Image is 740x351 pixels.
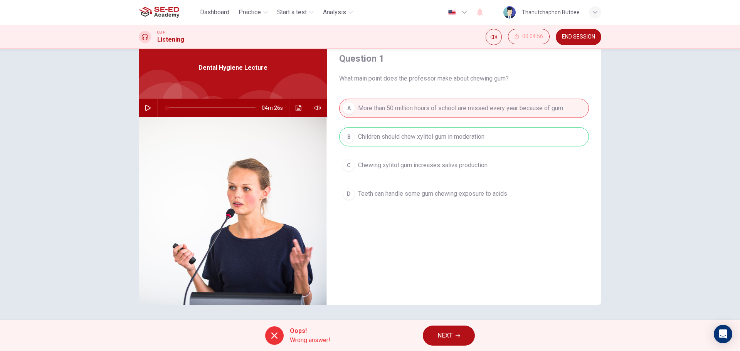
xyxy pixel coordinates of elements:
[197,5,232,19] button: Dashboard
[503,6,516,18] img: Profile picture
[139,5,179,20] img: SE-ED Academy logo
[508,29,550,44] button: 00:04:56
[556,29,601,45] button: END SESSION
[139,5,197,20] a: SE-ED Academy logo
[262,99,289,117] span: 04m 26s
[323,8,346,17] span: Analysis
[437,330,452,341] span: NEXT
[423,326,475,346] button: NEXT
[235,5,271,19] button: Practice
[522,34,543,40] span: 00:04:56
[200,8,229,17] span: Dashboard
[157,30,165,35] span: CEFR
[139,117,327,305] img: Dental Hygiene Lecture
[339,74,589,83] span: What main point does the professor make about chewing gum?
[562,34,595,40] span: END SESSION
[508,29,550,45] div: Hide
[198,63,267,72] span: Dental Hygiene Lecture
[339,52,589,65] h4: Question 1
[157,35,184,44] h1: Listening
[714,325,732,343] div: Open Intercom Messenger
[293,99,305,117] button: Click to see the audio transcription
[447,10,457,15] img: en
[274,5,317,19] button: Start a test
[239,8,261,17] span: Practice
[522,8,580,17] div: Thanutchaphon Butdee
[277,8,307,17] span: Start a test
[320,5,356,19] button: Analysis
[290,326,330,336] span: Oops!
[486,29,502,45] div: Mute
[290,336,330,345] span: Wrong answer!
